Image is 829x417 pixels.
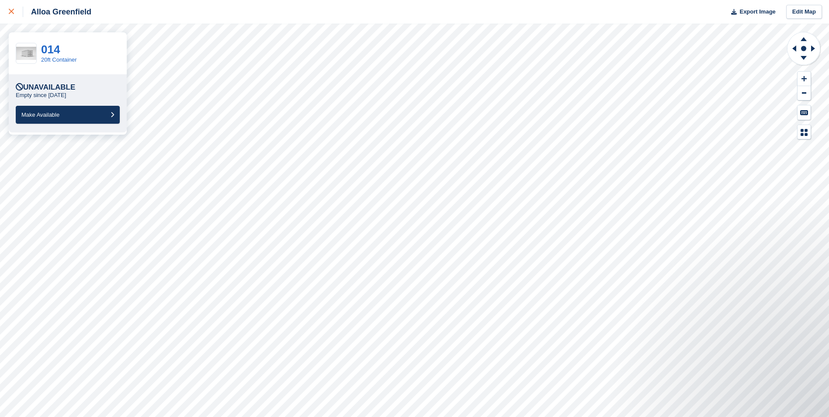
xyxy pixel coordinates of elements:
span: Export Image [739,7,775,16]
img: White%20Left%20.jpg [16,47,36,60]
button: Keyboard Shortcuts [798,105,811,120]
button: Zoom In [798,72,811,86]
div: Unavailable [16,83,75,92]
p: Empty since [DATE] [16,92,66,99]
div: Alloa Greenfield [23,7,91,17]
a: 20ft Container [41,56,77,63]
a: 014 [41,43,60,56]
button: Map Legend [798,125,811,139]
a: Edit Map [786,5,822,19]
button: Zoom Out [798,86,811,101]
span: Make Available [21,111,59,118]
button: Export Image [726,5,776,19]
button: Make Available [16,106,120,124]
